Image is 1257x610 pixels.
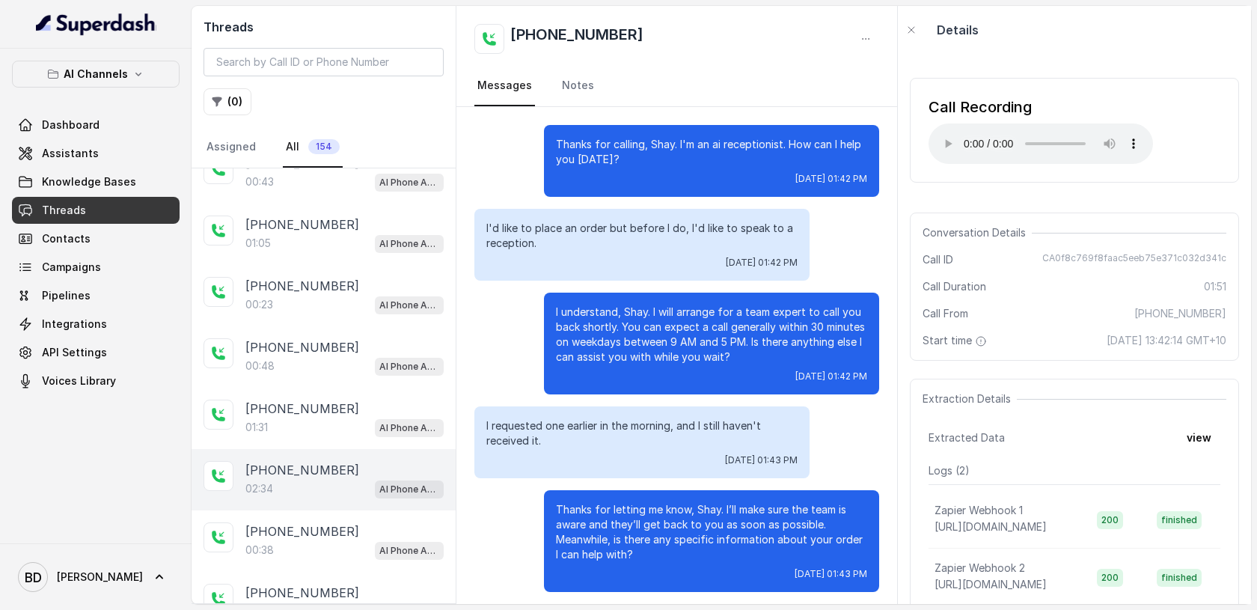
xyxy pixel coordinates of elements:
[245,461,359,479] p: [PHONE_NUMBER]
[12,140,180,167] a: Assistants
[42,231,91,246] span: Contacts
[929,430,1005,445] span: Extracted Data
[1097,569,1123,587] span: 200
[935,578,1047,591] span: [URL][DOMAIN_NAME]
[308,139,340,154] span: 154
[379,421,439,436] p: AI Phone Assistant
[245,174,274,189] p: 00:43
[486,221,798,251] p: I'd like to place an order but before I do, I'd like to speak to a reception.
[923,391,1017,406] span: Extraction Details
[1157,569,1202,587] span: finished
[937,21,979,39] p: Details
[929,463,1220,478] p: Logs ( 2 )
[42,118,100,132] span: Dashboard
[245,400,359,418] p: [PHONE_NUMBER]
[1204,279,1226,294] span: 01:51
[795,370,867,382] span: [DATE] 01:42 PM
[42,203,86,218] span: Threads
[245,359,275,373] p: 00:48
[12,112,180,138] a: Dashboard
[929,123,1153,164] audio: Your browser does not support the audio element.
[12,311,180,338] a: Integrations
[204,48,444,76] input: Search by Call ID or Phone Number
[1042,252,1226,267] span: CA0f8c769f8faac5eeb75e371c032d341c
[795,173,867,185] span: [DATE] 01:42 PM
[379,237,439,251] p: AI Phone Assistant
[1107,333,1226,348] span: [DATE] 13:42:14 GMT+10
[556,305,867,365] p: I understand, Shay. I will arrange for a team expert to call you back shortly. You can expect a c...
[204,127,444,168] nav: Tabs
[929,97,1153,118] div: Call Recording
[245,522,359,540] p: [PHONE_NUMBER]
[245,481,273,496] p: 02:34
[12,367,180,394] a: Voices Library
[1178,424,1220,451] button: view
[12,339,180,366] a: API Settings
[245,297,273,312] p: 00:23
[510,24,643,54] h2: [PHONE_NUMBER]
[36,12,156,36] img: light.svg
[42,345,107,360] span: API Settings
[935,520,1047,533] span: [URL][DOMAIN_NAME]
[379,543,439,558] p: AI Phone Assistant
[42,174,136,189] span: Knowledge Bases
[204,18,444,36] h2: Threads
[726,257,798,269] span: [DATE] 01:42 PM
[379,482,439,497] p: AI Phone Assistant
[25,570,42,585] text: BD
[923,306,968,321] span: Call From
[42,260,101,275] span: Campaigns
[57,570,143,585] span: [PERSON_NAME]
[64,65,128,83] p: AI Channels
[42,288,91,303] span: Pipelines
[556,502,867,562] p: Thanks for letting me know, Shay. I’ll make sure the team is aware and they’ll get back to you as...
[283,127,343,168] a: All154
[12,197,180,224] a: Threads
[923,252,953,267] span: Call ID
[12,61,180,88] button: AI Channels
[935,503,1023,518] p: Zapier Webhook 1
[245,584,359,602] p: [PHONE_NUMBER]
[42,317,107,332] span: Integrations
[379,359,439,374] p: AI Phone Assistant
[245,338,359,356] p: [PHONE_NUMBER]
[245,543,274,558] p: 00:38
[245,420,268,435] p: 01:31
[1134,306,1226,321] span: [PHONE_NUMBER]
[795,568,867,580] span: [DATE] 01:43 PM
[42,146,99,161] span: Assistants
[379,175,439,190] p: AI Phone Assistant
[559,66,597,106] a: Notes
[474,66,535,106] a: Messages
[725,454,798,466] span: [DATE] 01:43 PM
[245,277,359,295] p: [PHONE_NUMBER]
[486,418,798,448] p: I requested one earlier in the morning, and I still haven't received it.
[204,127,259,168] a: Assigned
[204,88,251,115] button: (0)
[12,282,180,309] a: Pipelines
[556,137,867,167] p: Thanks for calling, Shay. I'm an ai receptionist. How can I help you [DATE]?
[12,225,180,252] a: Contacts
[379,298,439,313] p: AI Phone Assistant
[923,279,986,294] span: Call Duration
[12,556,180,598] a: [PERSON_NAME]
[923,333,990,348] span: Start time
[12,168,180,195] a: Knowledge Bases
[245,216,359,234] p: [PHONE_NUMBER]
[42,373,116,388] span: Voices Library
[12,254,180,281] a: Campaigns
[474,66,879,106] nav: Tabs
[935,561,1025,576] p: Zapier Webhook 2
[923,225,1032,240] span: Conversation Details
[1157,511,1202,529] span: finished
[245,236,271,251] p: 01:05
[1097,511,1123,529] span: 200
